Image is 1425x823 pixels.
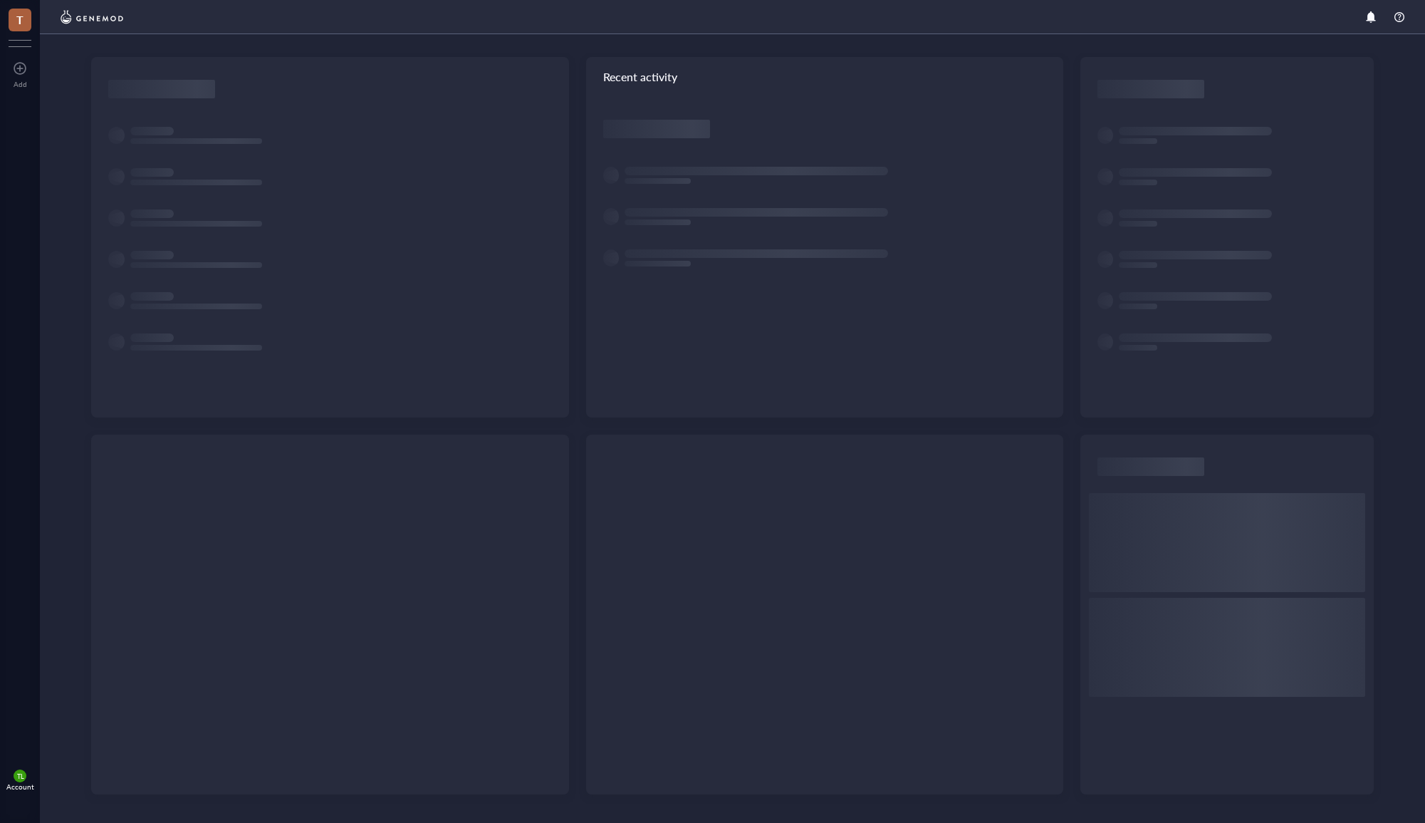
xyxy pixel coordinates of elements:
div: Add [14,80,27,88]
span: TL [16,772,24,780]
div: Account [6,782,34,791]
div: Recent activity [586,57,1064,97]
img: genemod-logo [57,9,127,26]
span: T [16,11,24,29]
